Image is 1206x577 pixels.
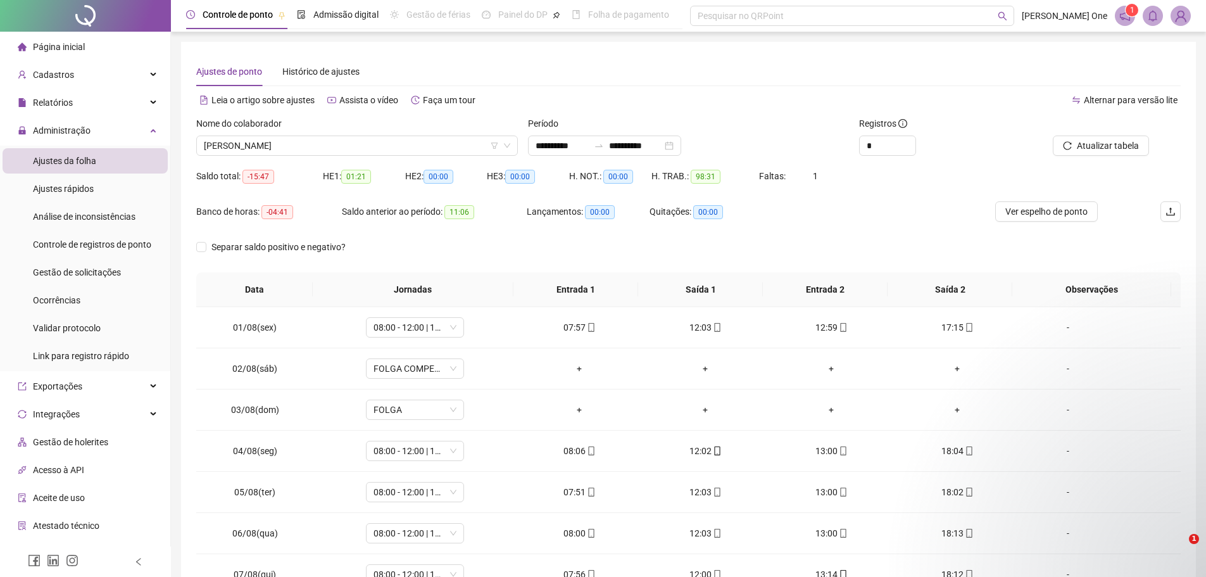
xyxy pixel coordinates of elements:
span: user-add [18,70,27,79]
div: - [1031,403,1105,417]
div: 07:57 [527,320,632,334]
span: mobile [712,447,722,455]
div: 18:02 [905,485,1010,499]
span: Atestado técnico [33,521,99,531]
span: pushpin [278,11,286,19]
span: export [18,382,27,391]
span: Relatórios [33,98,73,108]
span: Página inicial [33,42,85,52]
th: Entrada 2 [763,272,888,307]
div: + [779,403,884,417]
span: 11:06 [444,205,474,219]
button: Atualizar tabela [1053,136,1149,156]
th: Saída 2 [888,272,1012,307]
div: 12:03 [653,485,758,499]
span: mobile [586,529,596,538]
span: 08:00 - 12:00 | 13:00 - 18:00 [374,524,456,543]
span: left [134,557,143,566]
span: pushpin [553,11,560,19]
span: mobile [586,447,596,455]
span: Administração [33,125,91,136]
span: bell [1147,10,1159,22]
span: mobile [586,323,596,332]
span: FOLGA COMPENSATÓRIA [374,359,456,378]
span: solution [18,521,27,530]
span: Cadastros [33,70,74,80]
span: Folha de pagamento [588,10,669,20]
div: 08:00 [527,526,632,540]
span: 08:00 - 12:00 | 13:00 - 18:00 [374,441,456,460]
span: 1 [1189,534,1199,544]
div: - [1031,320,1105,334]
div: - [1031,444,1105,458]
span: 98:31 [691,170,720,184]
sup: 1 [1126,4,1138,16]
span: mobile [586,488,596,497]
span: Leia o artigo sobre ajustes [211,95,315,105]
div: HE 3: [487,169,569,184]
div: 18:04 [905,444,1010,458]
span: mobile [838,529,848,538]
span: file-done [297,10,306,19]
div: + [527,362,632,376]
div: 13:00 [779,526,884,540]
span: Observações [1022,282,1161,296]
div: + [905,362,1010,376]
span: book [572,10,581,19]
span: history [411,96,420,105]
span: apartment [18,438,27,447]
th: Data [196,272,313,307]
span: Link para registro rápido [33,351,129,361]
div: 12:59 [779,320,884,334]
span: Gestão de holerites [33,437,108,447]
span: Ajustes de ponto [196,67,262,77]
span: mobile [838,447,848,455]
span: youtube [327,96,336,105]
span: Assista o vídeo [339,95,398,105]
span: mobile [964,447,974,455]
span: dashboard [482,10,491,19]
span: linkedin [47,554,60,567]
span: search [998,11,1007,21]
span: Validar protocolo [33,323,101,333]
span: clock-circle [186,10,195,19]
div: + [905,403,1010,417]
div: + [527,403,632,417]
div: 12:02 [653,444,758,458]
div: H. TRAB.: [651,169,759,184]
span: facebook [28,554,41,567]
div: 18:13 [905,526,1010,540]
span: Controle de registros de ponto [33,239,151,250]
span: Acesso à API [33,465,84,475]
span: reload [1063,141,1072,150]
span: mobile [712,488,722,497]
span: 08:00 - 12:00 | 13:00 - 17:00 [374,318,456,337]
span: 00:00 [603,170,633,184]
div: 17:15 [905,320,1010,334]
div: 13:00 [779,485,884,499]
span: Gestão de solicitações [33,267,121,277]
div: Saldo total: [196,169,323,184]
span: mobile [712,529,722,538]
span: audit [18,493,27,502]
span: lock [18,126,27,135]
span: -15:47 [242,170,274,184]
div: 08:06 [527,444,632,458]
span: Atualizar tabela [1077,139,1139,153]
label: Período [528,117,567,130]
span: mobile [838,323,848,332]
span: Registros [859,117,907,130]
span: sync [18,410,27,419]
span: 03/08(dom) [231,405,279,415]
span: Alternar para versão lite [1084,95,1178,105]
span: home [18,42,27,51]
span: Análise de inconsistências [33,212,135,222]
span: instagram [66,554,79,567]
span: info-circle [898,119,907,128]
span: 02/08(sáb) [232,364,277,374]
span: notification [1119,10,1131,22]
span: filter [491,142,498,149]
span: upload [1165,206,1176,217]
span: 08:00 - 12:00 | 13:00 - 18:00 [374,483,456,502]
span: Admissão digital [313,10,379,20]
